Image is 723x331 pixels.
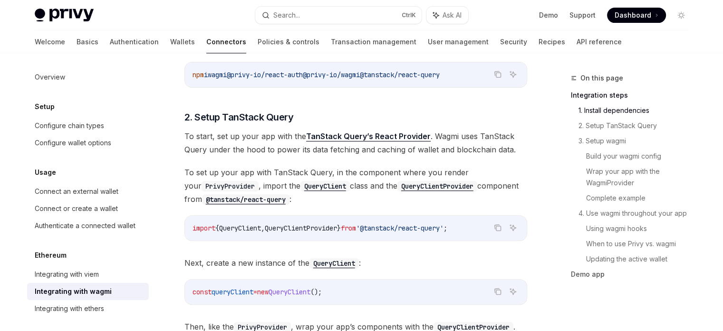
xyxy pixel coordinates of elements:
[35,269,99,280] div: Integrating with viem
[35,101,55,112] h5: Setup
[578,103,696,118] a: 1. Install dependencies
[539,30,565,53] a: Recipes
[253,288,257,296] span: =
[35,286,112,297] div: Integrating with wagmi
[27,69,149,86] a: Overview
[571,267,696,282] a: Demo app
[204,70,208,79] span: i
[193,70,204,79] span: npm
[578,118,696,133] a: 2. Setup TanStack Query
[227,70,303,79] span: @privy-io/react-auth
[586,164,696,191] a: Wrap your app with the WagmiProvider
[202,181,259,191] code: PrivyProvider
[35,120,104,131] div: Configure chain types
[397,181,477,191] code: QueryClientProvider
[306,131,431,141] a: TanStack Query’s React Provider
[500,30,527,53] a: Security
[110,30,159,53] a: Authentication
[273,10,300,21] div: Search...
[219,224,261,232] span: QueryClient
[184,256,527,270] span: Next, create a new instance of the :
[331,30,416,53] a: Transaction management
[193,288,212,296] span: const
[492,68,504,80] button: Copy the contents from the code block
[300,181,350,191] code: QueryClient
[615,10,651,20] span: Dashboard
[27,283,149,300] a: Integrating with wagmi
[206,30,246,53] a: Connectors
[586,191,696,206] a: Complete example
[577,30,622,53] a: API reference
[428,30,489,53] a: User management
[27,117,149,134] a: Configure chain types
[539,10,558,20] a: Demo
[202,194,289,205] code: @tanstack/react-query
[586,149,696,164] a: Build your wagmi config
[35,30,65,53] a: Welcome
[202,194,289,204] a: @tanstack/react-query
[35,303,104,314] div: Integrating with ethers
[212,288,253,296] span: queryClient
[569,10,596,20] a: Support
[571,88,696,103] a: Integration steps
[35,167,56,178] h5: Usage
[27,200,149,217] a: Connect or create a wallet
[27,300,149,317] a: Integrating with ethers
[269,288,310,296] span: QueryClient
[258,30,319,53] a: Policies & controls
[397,181,477,191] a: QueryClientProvider
[586,251,696,267] a: Updating the active wallet
[507,221,519,234] button: Ask AI
[35,137,111,149] div: Configure wallet options
[27,217,149,234] a: Authenticate a connected wallet
[261,224,265,232] span: ,
[586,236,696,251] a: When to use Privy vs. wagmi
[360,70,440,79] span: @tanstack/react-query
[607,8,666,23] a: Dashboard
[310,288,322,296] span: ();
[193,224,215,232] span: import
[337,224,341,232] span: }
[35,71,65,83] div: Overview
[27,266,149,283] a: Integrating with viem
[35,203,118,214] div: Connect or create a wallet
[578,206,696,221] a: 4. Use wagmi throughout your app
[309,258,359,269] code: QueryClient
[402,11,416,19] span: Ctrl K
[341,224,356,232] span: from
[303,70,360,79] span: @privy-io/wagmi
[215,224,219,232] span: {
[184,110,294,124] span: 2. Setup TanStack Query
[443,10,462,20] span: Ask AI
[184,130,527,156] span: To start, set up your app with the . Wagmi uses TanStack Query under the hood to power its data f...
[35,186,118,197] div: Connect an external wallet
[492,285,504,298] button: Copy the contents from the code block
[578,133,696,149] a: 3. Setup wagmi
[426,7,468,24] button: Ask AI
[27,134,149,151] a: Configure wallet options
[208,70,227,79] span: wagmi
[265,224,337,232] span: QueryClientProvider
[35,9,94,22] img: light logo
[309,258,359,268] a: QueryClient
[77,30,98,53] a: Basics
[507,285,519,298] button: Ask AI
[35,220,135,231] div: Authenticate a connected wallet
[300,181,350,191] a: QueryClient
[586,221,696,236] a: Using wagmi hooks
[443,224,447,232] span: ;
[492,221,504,234] button: Copy the contents from the code block
[255,7,422,24] button: Search...CtrlK
[674,8,689,23] button: Toggle dark mode
[170,30,195,53] a: Wallets
[35,250,67,261] h5: Ethereum
[580,72,623,84] span: On this page
[507,68,519,80] button: Ask AI
[257,288,269,296] span: new
[27,183,149,200] a: Connect an external wallet
[184,166,527,206] span: To set up your app with TanStack Query, in the component where you render your , import the class...
[356,224,443,232] span: '@tanstack/react-query'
